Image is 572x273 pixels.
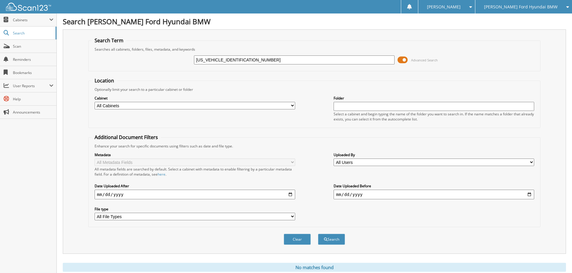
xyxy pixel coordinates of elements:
[284,234,311,245] button: Clear
[92,47,537,52] div: Searches all cabinets, folders, files, metadata, and keywords
[427,5,461,9] span: [PERSON_NAME]
[92,87,537,92] div: Optionally limit your search to a particular cabinet or folder
[95,96,295,101] label: Cabinet
[92,77,117,84] legend: Location
[334,96,534,101] label: Folder
[63,16,566,26] h1: Search [PERSON_NAME] Ford Hyundai BMW
[13,57,53,62] span: Reminders
[158,172,165,177] a: here
[13,96,53,102] span: Help
[318,234,345,245] button: Search
[334,190,534,199] input: end
[95,190,295,199] input: start
[95,167,295,177] div: All metadata fields are searched by default. Select a cabinet with metadata to enable filtering b...
[334,183,534,188] label: Date Uploaded Before
[484,5,558,9] span: [PERSON_NAME] Ford Hyundai BMW
[13,110,53,115] span: Announcements
[334,111,534,122] div: Select a cabinet and begin typing the name of the folder you want to search in. If the name match...
[95,183,295,188] label: Date Uploaded After
[95,152,295,157] label: Metadata
[92,134,161,141] legend: Additional Document Filters
[13,44,53,49] span: Scan
[13,31,53,36] span: Search
[13,70,53,75] span: Bookmarks
[13,83,49,88] span: User Reports
[92,144,537,149] div: Enhance your search for specific documents using filters such as date and file type.
[411,58,438,62] span: Advanced Search
[334,152,534,157] label: Uploaded By
[6,3,51,11] img: scan123-logo-white.svg
[13,17,49,22] span: Cabinets
[92,37,126,44] legend: Search Term
[63,263,566,272] div: No matches found
[95,206,295,212] label: File type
